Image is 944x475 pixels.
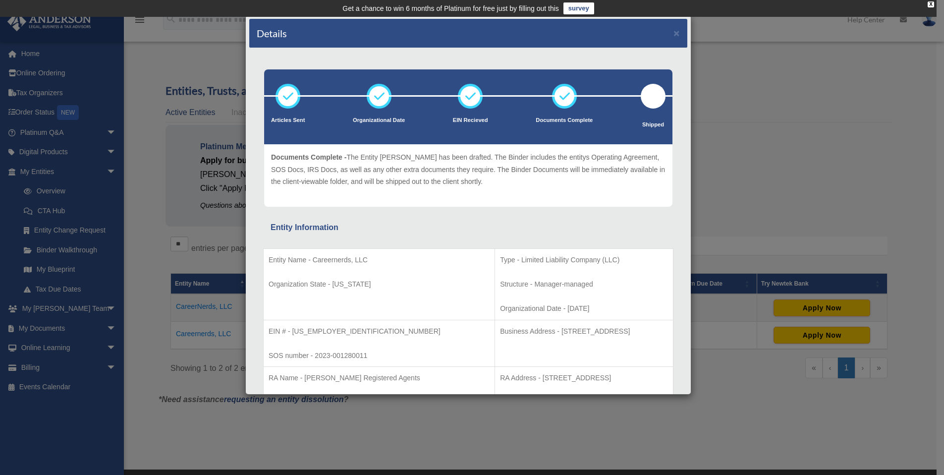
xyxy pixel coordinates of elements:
[269,278,490,291] p: Organization State - [US_STATE]
[563,2,594,14] a: survey
[269,325,490,338] p: EIN # - [US_EMPLOYER_IDENTIFICATION_NUMBER]
[500,325,668,338] p: Business Address - [STREET_ADDRESS]
[257,26,287,40] h4: Details
[500,278,668,291] p: Structure - Manager-managed
[342,2,559,14] div: Get a chance to win 6 months of Platinum for free just by filling out this
[641,120,666,130] p: Shipped
[269,254,490,266] p: Entity Name - Careernerds, LLC
[500,372,668,384] p: RA Address - [STREET_ADDRESS]
[271,153,346,161] span: Documents Complete -
[928,1,934,7] div: close
[353,116,405,125] p: Organizational Date
[271,151,666,188] p: The Entity [PERSON_NAME] has been drafted. The Binder includes the entitys Operating Agreement, S...
[269,350,490,362] p: SOS number - 2023-001280011
[269,372,490,384] p: RA Name - [PERSON_NAME] Registered Agents
[500,302,668,315] p: Organizational Date - [DATE]
[536,116,593,125] p: Documents Complete
[453,116,488,125] p: EIN Recieved
[271,221,666,235] div: Entity Information
[673,28,680,38] button: ×
[500,254,668,266] p: Type - Limited Liability Company (LLC)
[271,116,305,125] p: Articles Sent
